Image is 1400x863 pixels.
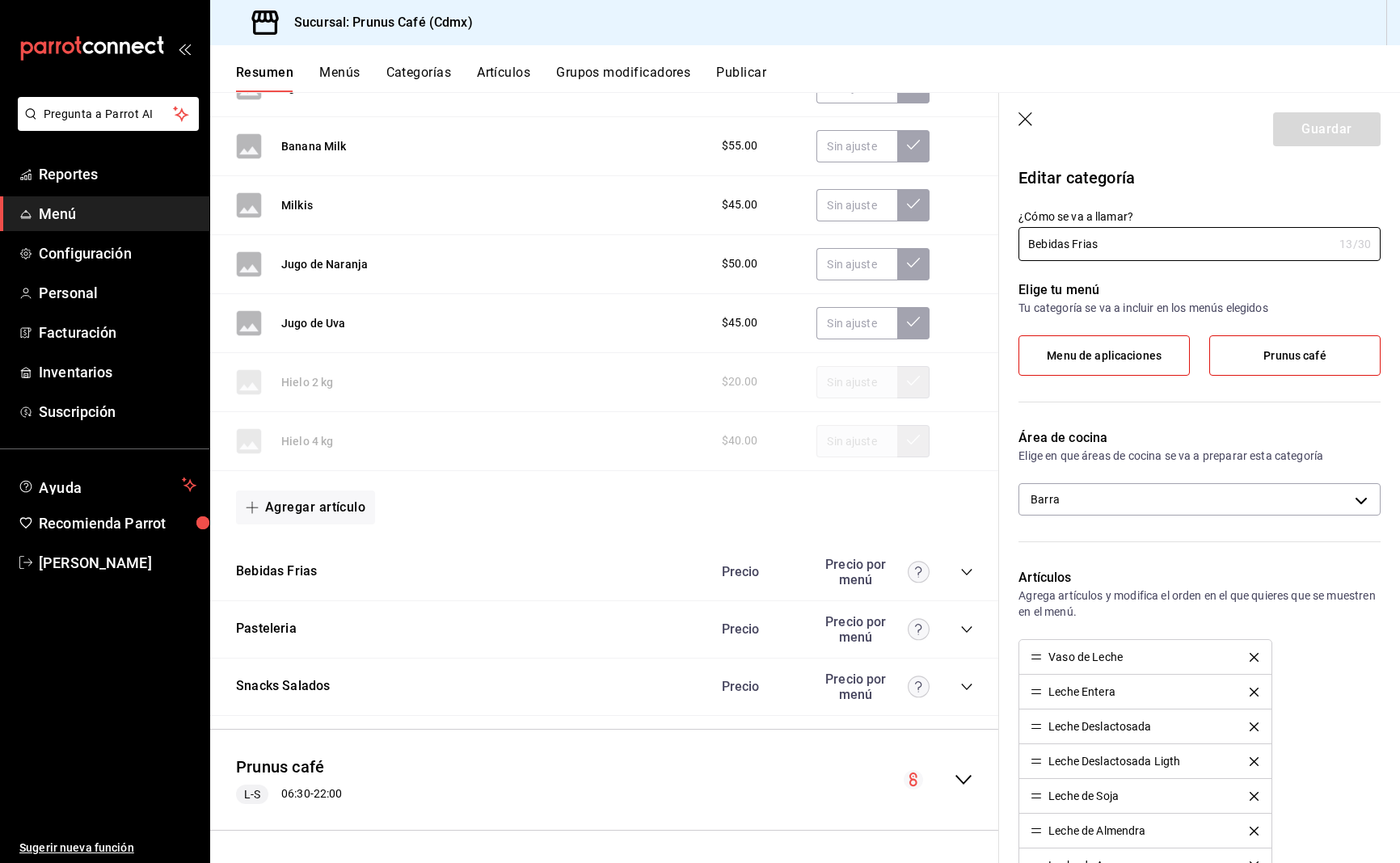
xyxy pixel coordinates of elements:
[39,163,196,185] span: Reportes
[39,475,175,495] span: Ayuda
[210,743,999,818] div: collapse-menu-row
[722,137,758,154] span: $55.00
[1238,688,1270,697] button: delete
[1263,349,1326,363] span: Prunus café
[236,677,330,696] button: Snacks Salados
[1048,825,1145,836] div: Leche de Almendra
[716,65,766,92] button: Publicar
[236,65,293,92] button: Resumen
[238,786,267,803] span: L-S
[39,242,196,264] span: Configuración
[706,679,809,694] div: Precio
[722,314,758,331] span: $45.00
[1018,448,1381,464] p: Elige en que áreas de cocina se va a preparar esta categoría
[1018,166,1381,190] p: Editar categoría
[1339,236,1371,252] div: 13 /30
[386,65,452,92] button: Categorías
[1048,651,1123,663] div: Vaso de Leche
[236,785,342,804] div: 06:30 - 22:00
[281,13,473,32] h3: Sucursal: Prunus Café (Cdmx)
[39,203,196,225] span: Menú
[39,322,196,343] span: Facturación
[722,255,758,272] span: $50.00
[816,614,930,645] div: Precio por menú
[1048,790,1119,802] div: Leche de Soja
[1018,211,1381,222] label: ¿Cómo se va a llamar?
[39,401,196,423] span: Suscripción
[960,680,973,693] button: collapse-category-row
[1048,756,1180,767] div: Leche Deslactosada Ligth
[281,315,346,331] button: Jugo de Uva
[39,552,196,574] span: [PERSON_NAME]
[39,282,196,304] span: Personal
[19,840,196,857] span: Sugerir nueva función
[39,512,196,534] span: Recomienda Parrot
[556,65,690,92] button: Grupos modificadores
[1018,428,1381,448] p: Área de cocina
[39,361,196,383] span: Inventarios
[281,138,347,154] button: Banana Milk
[816,189,897,221] input: Sin ajuste
[1238,827,1270,836] button: delete
[236,562,317,581] button: Bebidas Frias
[1018,587,1381,620] p: Agrega artículos y modifica el orden en el que quieres que se muestren en el menú.
[722,196,758,213] span: $45.00
[319,65,360,92] button: Menús
[1018,280,1381,300] p: Elige tu menú
[11,117,199,134] a: Pregunta a Parrot AI
[281,256,368,272] button: Jugo de Naranja
[236,65,1400,92] div: navigation tabs
[1047,349,1162,363] span: Menu de aplicaciones
[236,490,375,524] button: Agregar artículo
[236,620,297,638] button: Pasteleria
[960,623,973,636] button: collapse-category-row
[1238,653,1270,662] button: delete
[281,197,313,213] button: Milkis
[1238,757,1270,766] button: delete
[1018,300,1381,316] p: Tu categoría se va a incluir en los menús elegidos
[1018,483,1381,516] div: Barra
[816,671,930,702] div: Precio por menú
[1238,722,1270,731] button: delete
[1048,686,1115,697] div: Leche Entera
[1048,721,1151,732] div: Leche Deslactosada
[44,106,174,123] span: Pregunta a Parrot AI
[236,756,324,779] button: Prunus café
[18,97,199,131] button: Pregunta a Parrot AI
[816,130,897,162] input: Sin ajuste
[706,621,809,637] div: Precio
[816,307,897,339] input: Sin ajuste
[477,65,530,92] button: Artículos
[960,566,973,579] button: collapse-category-row
[706,564,809,579] div: Precio
[816,248,897,280] input: Sin ajuste
[178,42,191,55] button: open_drawer_menu
[816,557,930,587] div: Precio por menú
[1238,792,1270,801] button: delete
[1018,568,1381,587] p: Artículos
